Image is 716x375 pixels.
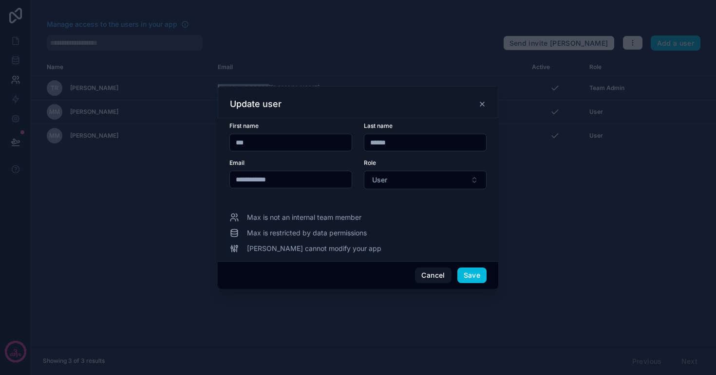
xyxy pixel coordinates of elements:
span: User [372,175,387,185]
span: Last name [364,122,393,129]
button: Save [457,268,487,283]
span: Max is not an internal team member [247,213,361,222]
span: First name [229,122,259,129]
span: [PERSON_NAME] cannot modify your app [247,244,381,253]
span: Email [229,159,245,166]
button: Select Button [364,171,487,189]
h3: Update user [230,98,282,110]
span: Role [364,159,376,166]
button: Cancel [415,268,451,283]
span: Max is restricted by data permissions [247,228,367,238]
